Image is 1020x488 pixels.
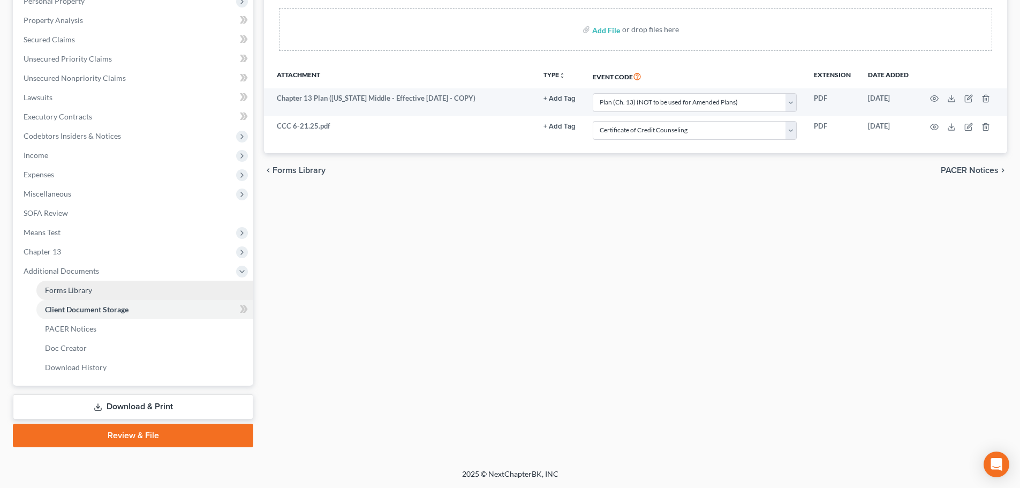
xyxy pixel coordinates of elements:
[543,72,565,79] button: TYPEunfold_more
[24,247,61,256] span: Chapter 13
[45,305,129,314] span: Client Document Storage
[264,116,535,144] td: CCC 6-21.25.pdf
[984,452,1009,477] div: Open Intercom Messenger
[24,189,71,198] span: Miscellaneous
[941,166,999,175] span: PACER Notices
[15,88,253,107] a: Lawsuits
[264,88,535,116] td: Chapter 13 Plan ([US_STATE] Middle - Effective [DATE] - COPY)
[45,286,92,295] span: Forms Library
[805,88,859,116] td: PDF
[13,424,253,447] a: Review & File
[36,358,253,377] a: Download History
[36,300,253,319] a: Client Document Storage
[543,93,576,103] a: + Add Tag
[859,64,917,88] th: Date added
[24,35,75,44] span: Secured Claims
[15,69,253,88] a: Unsecured Nonpriority Claims
[24,93,52,102] span: Lawsuits
[859,88,917,116] td: [DATE]
[543,95,576,102] button: + Add Tag
[941,166,1007,175] button: PACER Notices chevron_right
[24,54,112,63] span: Unsecured Priority Claims
[999,166,1007,175] i: chevron_right
[273,166,326,175] span: Forms Library
[24,151,48,160] span: Income
[24,73,126,82] span: Unsecured Nonpriority Claims
[559,72,565,79] i: unfold_more
[205,469,815,488] div: 2025 © NextChapterBK, INC
[264,166,273,175] i: chevron_left
[24,170,54,179] span: Expenses
[805,116,859,144] td: PDF
[45,343,87,352] span: Doc Creator
[543,121,576,131] a: + Add Tag
[45,324,96,333] span: PACER Notices
[24,131,121,140] span: Codebtors Insiders & Notices
[24,228,61,237] span: Means Test
[36,339,253,358] a: Doc Creator
[36,281,253,300] a: Forms Library
[15,11,253,30] a: Property Analysis
[264,64,535,88] th: Attachment
[45,363,107,372] span: Download History
[543,123,576,130] button: + Add Tag
[15,107,253,126] a: Executory Contracts
[36,319,253,339] a: PACER Notices
[15,49,253,69] a: Unsecured Priority Claims
[24,266,99,275] span: Additional Documents
[584,64,805,88] th: Event Code
[859,116,917,144] td: [DATE]
[15,30,253,49] a: Secured Claims
[24,208,68,217] span: SOFA Review
[24,16,83,25] span: Property Analysis
[24,112,92,121] span: Executory Contracts
[13,394,253,419] a: Download & Print
[15,204,253,223] a: SOFA Review
[805,64,859,88] th: Extension
[622,24,679,35] div: or drop files here
[264,166,326,175] button: chevron_left Forms Library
